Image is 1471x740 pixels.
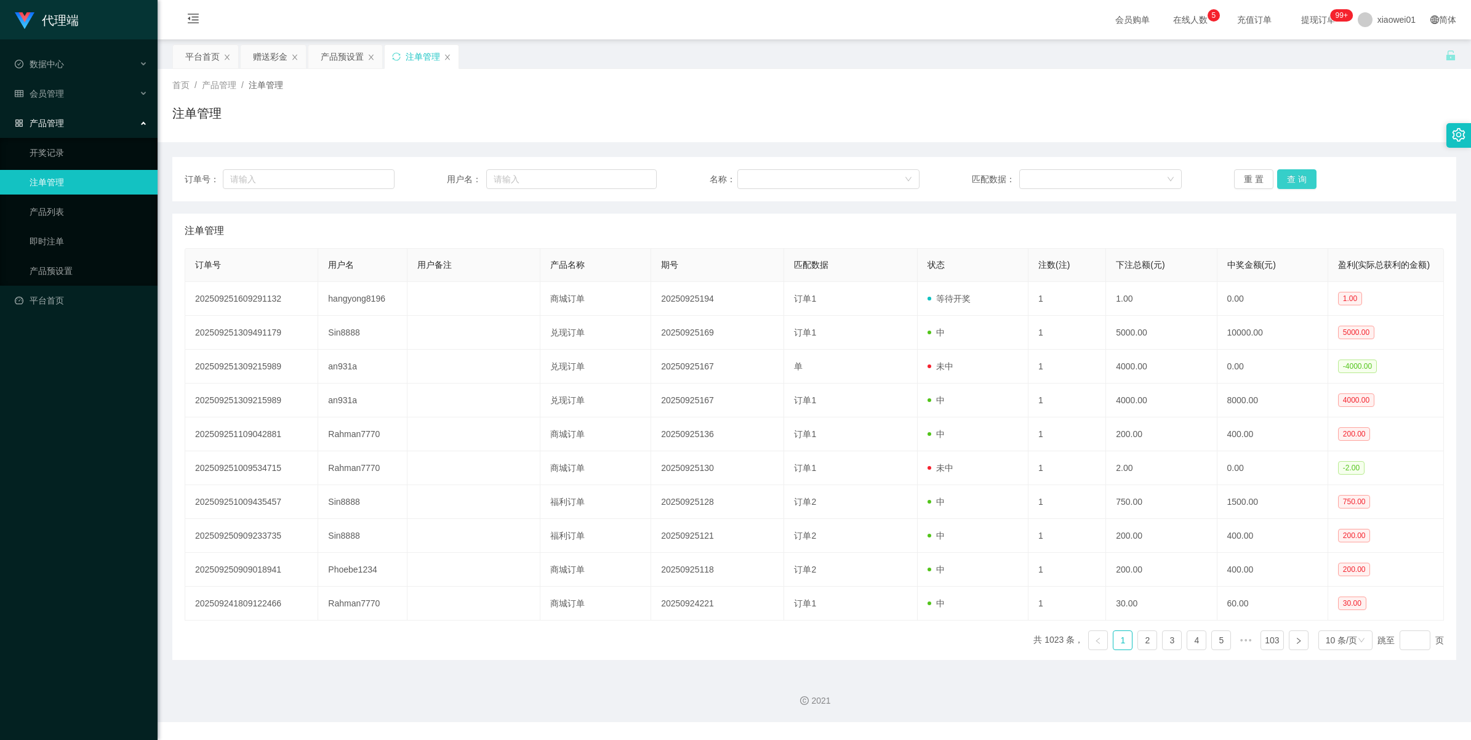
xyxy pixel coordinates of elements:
[1106,519,1217,553] td: 200.00
[1211,630,1231,650] li: 5
[1234,169,1273,189] button: 重 置
[392,52,401,61] i: 图标: sync
[540,553,651,587] td: 商城订单
[1338,360,1377,373] span: -4000.00
[540,417,651,451] td: 商城订单
[318,350,407,384] td: an931a
[15,288,148,313] a: 图标: dashboard平台首页
[185,485,318,519] td: 202509251009435457
[1331,9,1353,22] sup: 1206
[1338,495,1371,509] span: 750.00
[651,282,784,316] td: 20250925194
[172,104,222,123] h1: 注单管理
[249,80,283,90] span: 注单管理
[651,553,784,587] td: 20250925118
[1163,631,1181,650] a: 3
[1295,15,1342,24] span: 提现订单
[1261,630,1283,650] li: 103
[794,463,816,473] span: 订单1
[253,45,287,68] div: 赠送彩金
[1167,15,1214,24] span: 在线人数
[318,417,407,451] td: Rahman7770
[1277,169,1317,189] button: 查 询
[15,89,64,99] span: 会员管理
[1116,260,1164,270] span: 下注总额(元)
[185,45,220,68] div: 平台首页
[651,451,784,485] td: 20250925130
[1028,485,1106,519] td: 1
[540,451,651,485] td: 商城订单
[1338,393,1374,407] span: 4000.00
[651,417,784,451] td: 20250925136
[928,497,945,507] span: 中
[1028,282,1106,316] td: 1
[540,519,651,553] td: 福利订单
[1028,451,1106,485] td: 1
[318,282,407,316] td: hangyong8196
[318,384,407,417] td: an931a
[1217,316,1328,350] td: 10000.00
[651,350,784,384] td: 20250925167
[291,54,299,61] i: 图标: close
[550,260,585,270] span: 产品名称
[1033,630,1083,650] li: 共 1023 条，
[1211,9,1216,22] p: 5
[185,451,318,485] td: 202509251009534715
[1217,485,1328,519] td: 1500.00
[1028,384,1106,417] td: 1
[794,598,816,608] span: 订单1
[800,696,809,705] i: 图标: copyright
[1028,587,1106,621] td: 1
[540,282,651,316] td: 商城订单
[406,45,440,68] div: 注单管理
[328,260,354,270] span: 用户名
[223,169,395,189] input: 请输入
[928,598,945,608] span: 中
[1162,630,1182,650] li: 3
[1212,631,1230,650] a: 5
[1038,260,1070,270] span: 注数(注)
[651,587,784,621] td: 20250924221
[1106,485,1217,519] td: 750.00
[794,260,828,270] span: 匹配数据
[651,384,784,417] td: 20250925167
[1217,350,1328,384] td: 0.00
[794,531,816,541] span: 订单2
[15,15,79,25] a: 代理端
[905,175,912,184] i: 图标: down
[1028,417,1106,451] td: 1
[1217,417,1328,451] td: 400.00
[1028,553,1106,587] td: 1
[185,316,318,350] td: 202509251309491179
[185,384,318,417] td: 202509251309215989
[15,12,34,30] img: logo.9652507e.png
[1236,630,1256,650] li: 向后 5 页
[185,173,223,186] span: 订单号：
[185,282,318,316] td: 202509251609291132
[185,417,318,451] td: 202509251109042881
[1106,384,1217,417] td: 4000.00
[1326,631,1357,650] div: 10 条/页
[241,80,244,90] span: /
[794,565,816,574] span: 订单2
[1452,128,1465,142] i: 图标: setting
[1106,587,1217,621] td: 30.00
[1187,630,1206,650] li: 4
[540,485,651,519] td: 福利订单
[1231,15,1278,24] span: 充值订单
[928,294,971,304] span: 等待开奖
[1167,175,1174,184] i: 图标: down
[794,429,816,439] span: 订单1
[1138,631,1156,650] a: 2
[1338,597,1366,610] span: 30.00
[15,59,64,69] span: 数据中心
[1217,587,1328,621] td: 60.00
[1217,384,1328,417] td: 8000.00
[185,519,318,553] td: 202509250909233735
[318,485,407,519] td: Sin8888
[195,260,221,270] span: 订单号
[30,140,148,165] a: 开奖记录
[1113,630,1132,650] li: 1
[1028,519,1106,553] td: 1
[928,328,945,337] span: 中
